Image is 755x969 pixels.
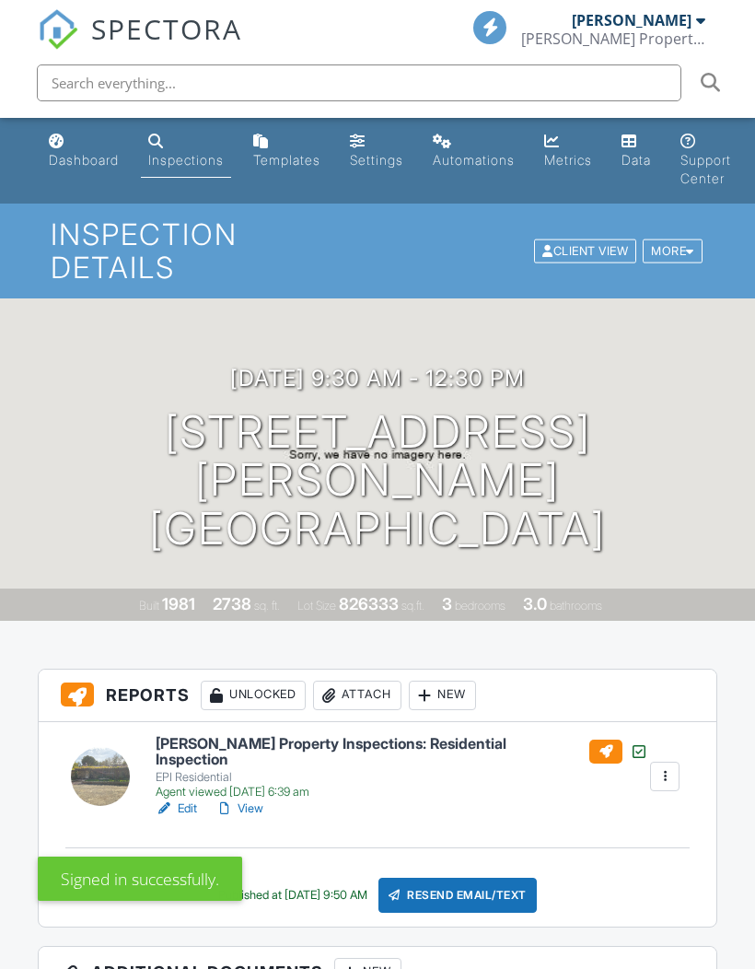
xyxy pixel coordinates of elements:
[162,594,195,613] div: 1981
[253,152,320,168] div: Templates
[254,599,280,613] span: sq. ft.
[521,29,705,48] div: Eaton Property Inspections
[38,857,242,901] div: Signed in successfully.
[156,736,648,768] h6: [PERSON_NAME] Property Inspections: Residential Inspection
[401,599,424,613] span: sq.ft.
[297,599,336,613] span: Lot Size
[614,125,658,178] a: Data
[534,239,636,263] div: Client View
[156,800,197,818] a: Edit
[49,152,119,168] div: Dashboard
[213,594,251,613] div: 2738
[41,125,126,178] a: Dashboard
[621,152,651,168] div: Data
[37,64,681,101] input: Search everything...
[156,785,648,800] div: Agent viewed [DATE] 6:39 am
[139,599,159,613] span: Built
[550,599,602,613] span: bathrooms
[572,11,691,29] div: [PERSON_NAME]
[201,681,306,710] div: Unlocked
[455,599,505,613] span: bedrooms
[313,681,401,710] div: Attach
[215,800,263,818] a: View
[425,125,522,178] a: Automations (Basic)
[91,9,242,48] span: SPECTORA
[246,125,328,178] a: Templates
[29,408,726,554] h1: [STREET_ADDRESS][PERSON_NAME] [GEOGRAPHIC_DATA]
[673,125,738,196] a: Support Center
[532,243,641,257] a: Client View
[156,770,648,785] div: EPI Residential
[537,125,599,178] a: Metrics
[38,9,78,50] img: The Best Home Inspection Software - Spectora
[409,681,476,710] div: New
[343,125,411,178] a: Settings
[230,366,525,391] h3: [DATE] 9:30 am - 12:30 pm
[643,239,703,263] div: More
[39,670,716,722] h3: Reports
[141,125,231,178] a: Inspections
[544,152,592,168] div: Metrics
[523,594,547,613] div: 3.0
[442,594,452,613] div: 3
[51,218,703,283] h1: Inspection Details
[433,152,515,168] div: Automations
[148,152,224,168] div: Inspections
[350,152,403,168] div: Settings
[156,736,648,800] a: [PERSON_NAME] Property Inspections: Residential Inspection EPI Residential Agent viewed [DATE] 6:...
[339,594,399,613] div: 826333
[680,152,731,186] div: Support Center
[38,25,242,64] a: SPECTORA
